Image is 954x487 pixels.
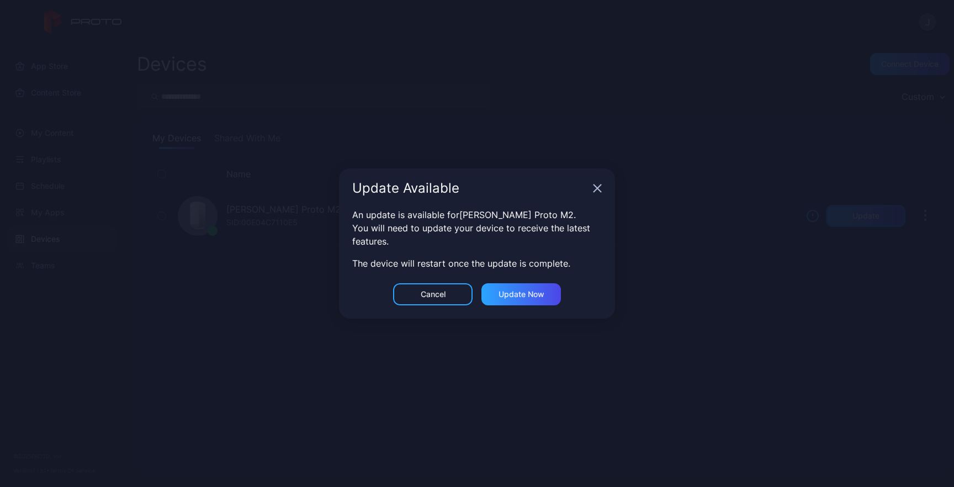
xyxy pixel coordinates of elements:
[499,290,544,299] div: Update now
[352,257,602,270] div: The device will restart once the update is complete.
[352,221,602,248] div: You will need to update your device to receive the latest features.
[352,182,589,195] div: Update Available
[352,208,602,221] div: An update is available for [PERSON_NAME] Proto M2 .
[421,290,446,299] div: Cancel
[393,283,473,305] button: Cancel
[481,283,561,305] button: Update now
